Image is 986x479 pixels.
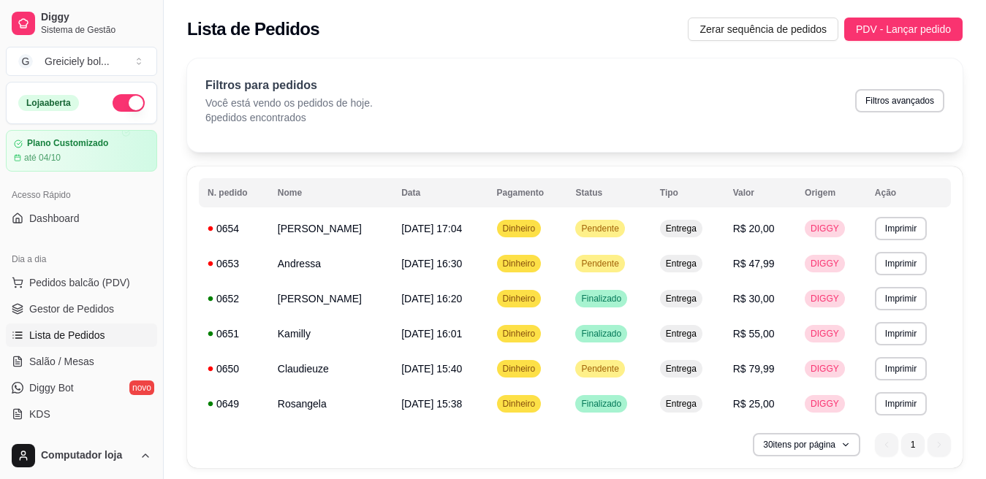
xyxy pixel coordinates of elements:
span: Dinheiro [500,328,539,340]
button: Imprimir [875,392,927,415]
td: Claudieuze [269,351,392,386]
span: DIGGY [808,293,842,304]
span: R$ 79,99 [733,363,775,375]
button: Imprimir [875,217,927,240]
span: Diggy [41,11,151,24]
span: [DATE] 15:38 [401,398,462,410]
th: Nome [269,178,392,207]
span: [DATE] 17:04 [401,223,462,234]
div: Loja aberta [18,95,79,111]
div: 0651 [208,326,260,341]
span: Sistema de Gestão [41,24,151,36]
td: Rosangela [269,386,392,421]
p: 6 pedidos encontrados [205,110,373,125]
div: 0654 [208,221,260,236]
div: 0653 [208,256,260,271]
span: [DATE] 16:20 [401,293,462,304]
span: Finalizado [578,293,624,304]
th: Status [566,178,651,207]
td: Kamilly [269,316,392,351]
td: [PERSON_NAME] [269,211,392,246]
button: Computador loja [6,438,157,473]
td: Andressa [269,246,392,281]
h2: Lista de Pedidos [187,18,319,41]
td: [PERSON_NAME] [269,281,392,316]
span: Pendente [578,223,621,234]
button: Imprimir [875,287,927,310]
span: Finalizado [578,398,624,410]
th: N. pedido [199,178,269,207]
div: Acesso Rápido [6,183,157,207]
a: Lista de Pedidos [6,323,157,347]
span: Dinheiro [500,223,539,234]
button: Filtros avançados [855,89,944,112]
div: 0652 [208,291,260,306]
span: Lista de Pedidos [29,328,105,342]
button: Pedidos balcão (PDV) [6,271,157,294]
span: Salão / Mesas [29,354,94,369]
span: R$ 55,00 [733,328,775,340]
span: R$ 30,00 [733,293,775,304]
a: KDS [6,402,157,426]
span: DIGGY [808,328,842,340]
button: Imprimir [875,322,927,345]
span: Diggy Bot [29,380,74,395]
span: DIGGY [808,398,842,410]
li: pagination item 1 active [901,433,925,456]
span: R$ 20,00 [733,223,775,234]
button: Zerar sequência de pedidos [688,18,838,41]
th: Origem [796,178,866,207]
div: Dia a dia [6,248,157,271]
article: Plano Customizado [27,138,108,149]
nav: pagination navigation [868,426,958,464]
span: Dinheiro [500,293,539,304]
p: Você está vendo os pedidos de hoje. [205,96,373,110]
a: Diggy Botnovo [6,376,157,399]
span: [DATE] 16:01 [401,328,462,340]
button: Imprimir [875,357,927,380]
p: Filtros para pedidos [205,77,373,94]
button: Alterar Status [113,94,145,112]
span: Pedidos balcão (PDV) [29,275,130,290]
div: 0650 [208,361,260,376]
span: Zerar sequência de pedidos [699,21,827,37]
a: Dashboard [6,207,157,230]
span: Entrega [663,293,699,304]
a: Gestor de Pedidos [6,297,157,321]
span: DIGGY [808,258,842,269]
span: [DATE] 15:40 [401,363,462,375]
span: Entrega [663,258,699,269]
span: KDS [29,407,50,421]
th: Pagamento [488,178,567,207]
a: Salão / Mesas [6,350,157,373]
button: 30itens por página [753,433,860,456]
span: Computador loja [41,449,134,462]
th: Ação [866,178,951,207]
th: Valor [724,178,796,207]
span: Pendente [578,363,621,375]
span: Pendente [578,258,621,269]
button: Imprimir [875,252,927,275]
span: Dinheiro [500,258,539,269]
span: Gestor de Pedidos [29,302,114,316]
div: Greiciely bol ... [45,54,110,69]
span: Finalizado [578,328,624,340]
span: R$ 47,99 [733,258,775,269]
th: Tipo [651,178,724,207]
article: até 04/10 [24,152,61,164]
button: PDV - Lançar pedido [844,18,963,41]
span: R$ 25,00 [733,398,775,410]
span: Entrega [663,363,699,375]
a: Plano Customizadoaté 04/10 [6,130,157,172]
span: Dinheiro [500,363,539,375]
span: Entrega [663,328,699,340]
span: [DATE] 16:30 [401,258,462,269]
div: 0649 [208,396,260,411]
span: Dinheiro [500,398,539,410]
a: DiggySistema de Gestão [6,6,157,41]
button: Select a team [6,47,157,76]
span: Dashboard [29,211,80,226]
span: G [18,54,33,69]
span: Entrega [663,223,699,234]
span: Entrega [663,398,699,410]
